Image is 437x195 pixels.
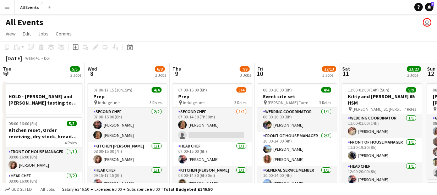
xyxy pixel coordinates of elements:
[342,66,350,72] span: Sat
[407,66,421,72] span: 23/23
[322,72,336,78] div: 3 Jobs
[431,2,434,6] span: 7
[155,66,165,72] span: 6/8
[322,66,336,72] span: 12/13
[88,66,97,72] span: Wed
[426,69,436,78] span: 12
[353,106,404,112] span: [PERSON_NAME] St. [PERSON_NAME]
[342,83,422,188] app-job-card: 11:00-01:00 (14h) (Sun)9/9Kitty and [PERSON_NAME] 65 HSM [PERSON_NAME] St. [PERSON_NAME]7 RolesWe...
[263,87,292,93] span: 08:00-16:00 (8h)
[173,142,252,166] app-card-role: Head Chef1/107:00-15:00 (8h)[PERSON_NAME]
[406,87,416,93] span: 9/9
[342,93,422,106] h3: Kitty and [PERSON_NAME] 65 HSM
[152,87,162,93] span: 4/4
[11,187,32,192] span: Budgeted
[20,29,34,38] a: Edit
[67,121,77,126] span: 5/5
[93,87,132,93] span: 07:00-17:15 (10h15m)
[70,66,80,72] span: 5/5
[3,83,82,114] app-job-card: HOLD - [PERSON_NAME] and [PERSON_NAME] tasting to tie in with BB site visit?
[70,72,81,78] div: 2 Jobs
[427,66,436,72] span: Sun
[3,66,11,72] span: Tue
[23,55,41,61] span: Week 41
[3,29,18,38] a: View
[56,30,72,37] span: Comms
[6,55,22,62] div: [DATE]
[240,72,251,78] div: 3 Jobs
[38,30,49,37] span: Jobs
[155,72,166,78] div: 2 Jobs
[178,87,207,93] span: 07:00-15:00 (8h)
[65,140,77,145] span: 4 Roles
[173,166,252,190] app-card-role: Kitchen [PERSON_NAME]1/108:00-14:30 (6h30m)[PERSON_NAME]
[88,93,167,100] h3: Prep
[3,127,82,140] h3: Kitchen reset, Order receiving, dry stock, bread and cake day
[44,55,51,61] div: BST
[15,0,45,14] button: All Events
[173,66,181,72] span: Thu
[342,138,422,162] app-card-role: Front of House Manager1/111:30-19:30 (8h)[PERSON_NAME]
[4,185,33,193] button: Budgeted
[88,108,167,142] app-card-role: Second Chef2/207:00-15:00 (8h)[PERSON_NAME][PERSON_NAME]
[257,132,337,166] app-card-role: Front of House Manager2/210:00-14:00 (4h)[PERSON_NAME][PERSON_NAME]
[257,66,263,72] span: Fri
[423,18,431,27] app-user-avatar: Lucy Hinks
[35,29,51,38] a: Jobs
[98,100,120,105] span: Indulge unit
[257,108,337,132] app-card-role: Wedding Coordinator1/108:00-16:00 (8h)[PERSON_NAME]
[342,114,422,138] app-card-role: Wedding Coordinator1/111:00-01:00 (14h)[PERSON_NAME]
[257,166,337,190] app-card-role: General service member1/110:00-14:00 (4h)[PERSON_NAME]
[88,83,167,188] app-job-card: 07:00-17:15 (10h15m)4/4Prep Indulge unit3 RolesSecond Chef2/207:00-15:00 (8h)[PERSON_NAME][PERSON...
[236,87,246,93] span: 3/4
[425,3,433,11] a: 7
[88,166,167,190] app-card-role: Head Chef1/109:15-17:15 (8h)[PERSON_NAME]
[183,100,205,105] span: Indulge unit
[62,186,212,192] div: Salary £346.50 + Expenses £0.00 + Subsistence £0.00 =
[87,69,97,78] span: 8
[3,148,82,172] app-card-role: Front of House Manager1/108:00-16:00 (8h)[PERSON_NAME]
[149,100,162,105] span: 3 Roles
[240,66,250,72] span: 7/9
[6,17,43,28] h1: All Events
[268,100,308,105] span: [PERSON_NAME] Farm
[6,30,16,37] span: View
[171,69,181,78] span: 9
[257,93,337,100] h3: Event site set
[348,87,389,93] span: 11:00-01:00 (14h) (Sun)
[3,93,82,106] h3: HOLD - [PERSON_NAME] and [PERSON_NAME] tasting to tie in with BB site visit?
[407,72,421,78] div: 2 Jobs
[257,83,337,188] app-job-card: 08:00-16:00 (8h)4/4Event site set [PERSON_NAME] Farm3 RolesWedding Coordinator1/108:00-16:00 (8h)...
[173,108,252,142] app-card-role: Second Chef1/207:00-14:30 (7h30m)[PERSON_NAME]
[173,93,252,100] h3: Prep
[256,69,263,78] span: 10
[404,106,416,112] span: 7 Roles
[321,87,331,93] span: 4/4
[234,100,246,105] span: 3 Roles
[163,186,212,192] span: Total Budgeted £346.50
[39,186,56,192] span: All jobs
[9,121,37,126] span: 08:00-16:00 (8h)
[341,69,350,78] span: 11
[319,100,331,105] span: 3 Roles
[173,83,252,188] app-job-card: 07:00-15:00 (8h)3/4Prep Indulge unit3 RolesSecond Chef1/207:00-14:30 (7h30m)[PERSON_NAME] Head Ch...
[2,69,11,78] span: 7
[53,29,75,38] a: Comms
[23,30,31,37] span: Edit
[88,142,167,166] app-card-role: Kitchen [PERSON_NAME]1/108:00-15:00 (7h)[PERSON_NAME]
[342,162,422,186] app-card-role: Head Chef1/112:00-20:00 (8h)[PERSON_NAME]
